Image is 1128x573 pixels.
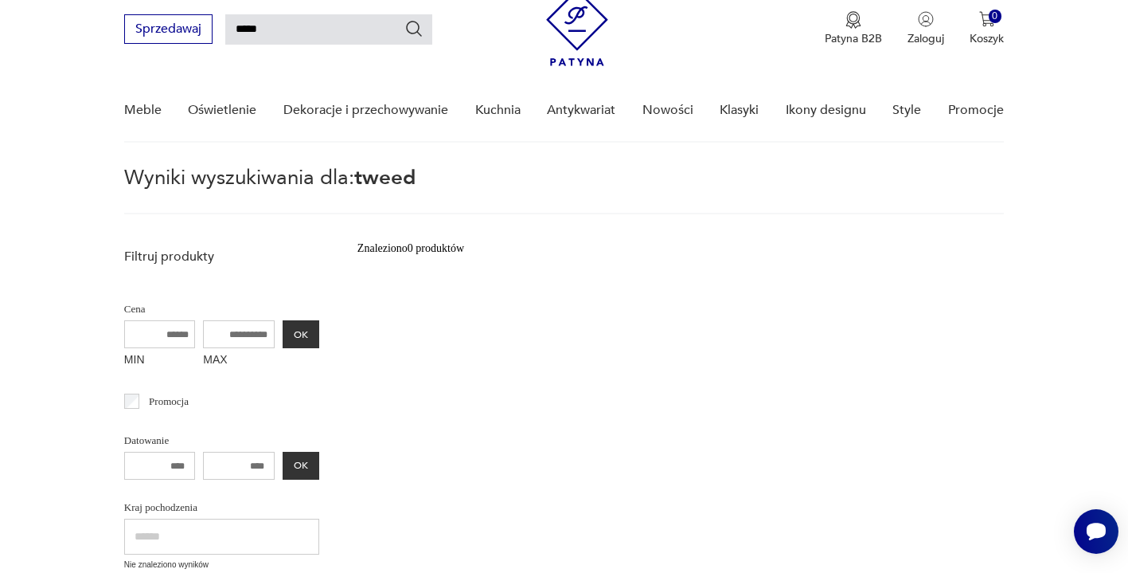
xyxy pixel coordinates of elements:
a: Ikony designu [786,80,866,141]
p: Nie znaleziono wyników [124,559,319,571]
img: Ikonka użytkownika [918,11,934,27]
button: Patyna B2B [825,11,882,46]
button: OK [283,320,319,348]
p: Cena [124,300,319,318]
a: Klasyki [720,80,759,141]
a: Promocje [948,80,1004,141]
p: Filtruj produkty [124,248,319,265]
p: Patyna B2B [825,31,882,46]
p: Datowanie [124,432,319,449]
span: tweed [354,163,416,192]
a: Dekoracje i przechowywanie [283,80,448,141]
iframe: Smartsupp widget button [1074,509,1118,554]
p: Zaloguj [907,31,944,46]
a: Nowości [642,80,693,141]
a: Kuchnia [475,80,521,141]
div: Znaleziono 0 produktów [357,240,464,257]
label: MAX [203,348,275,374]
img: Ikona medalu [845,11,861,29]
img: Ikona koszyka [979,11,995,27]
a: Antykwariat [547,80,615,141]
a: Sprzedawaj [124,25,213,36]
p: Wyniki wyszukiwania dla: [124,168,1004,214]
a: Ikona medaluPatyna B2B [825,11,882,46]
p: Kraj pochodzenia [124,499,319,516]
a: Oświetlenie [188,80,256,141]
a: Style [892,80,921,141]
div: 0 [989,10,1002,23]
button: Sprzedawaj [124,14,213,44]
p: Promocja [149,393,189,410]
p: Koszyk [970,31,1004,46]
button: Szukaj [404,19,423,38]
button: 0Koszyk [970,11,1004,46]
label: MIN [124,348,196,374]
a: Meble [124,80,162,141]
button: Zaloguj [907,11,944,46]
button: OK [283,452,319,480]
